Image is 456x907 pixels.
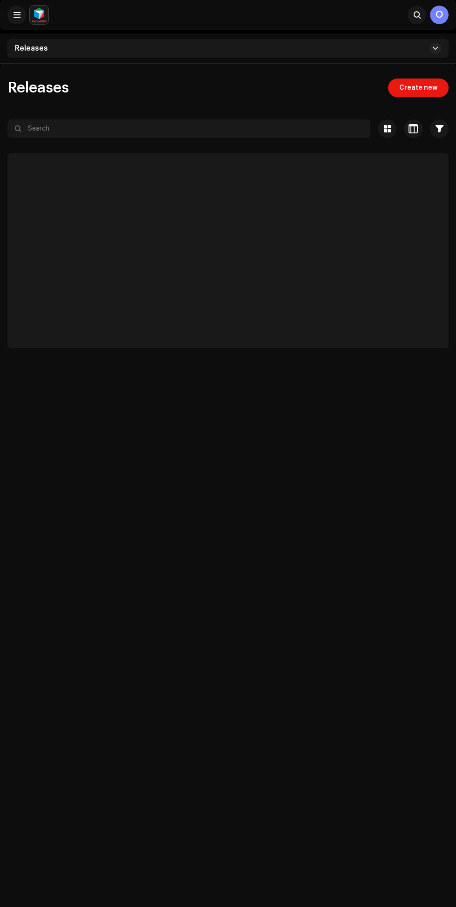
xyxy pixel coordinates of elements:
[399,79,437,97] span: Create new
[30,6,48,24] img: feab3aad-9b62-475c-8caf-26f15a9573ee
[388,79,449,97] button: Create new
[7,80,69,95] span: Releases
[7,119,370,138] input: Search
[15,45,48,52] span: Releases
[430,6,449,24] div: O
